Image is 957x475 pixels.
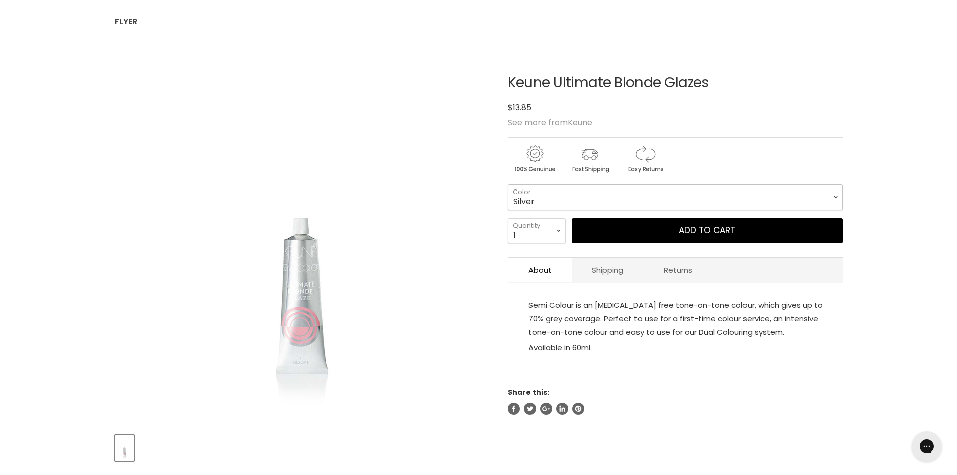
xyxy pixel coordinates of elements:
[113,432,491,461] div: Product thumbnails
[508,144,561,174] img: genuine.gif
[563,144,616,174] img: shipping.gif
[528,300,823,337] span: Semi Colour is an [MEDICAL_DATA] free tone-on-tone colour, which gives up to 70% grey coverage. P...
[644,258,712,282] a: Returns
[508,387,549,397] span: Share this:
[116,436,133,460] img: Keune Ultimate Blonde Glazes
[572,258,644,282] a: Shipping
[107,11,145,32] a: Flyer
[508,218,566,243] select: Quantity
[572,218,843,243] button: Add to cart
[508,102,531,113] span: $13.85
[508,388,843,415] aside: Share this:
[907,428,947,465] iframe: Gorgias live chat messenger
[508,117,592,128] span: See more from
[115,435,134,461] button: Keune Ultimate Blonde Glazes
[618,144,672,174] img: returns.gif
[528,342,592,353] span: Available in 60ml.
[508,75,843,91] h1: Keune Ultimate Blonde Glazes
[568,117,592,128] a: Keune
[115,50,490,426] div: Keune Ultimate Blonde Glazes image. Click or Scroll to Zoom.
[508,258,572,282] a: About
